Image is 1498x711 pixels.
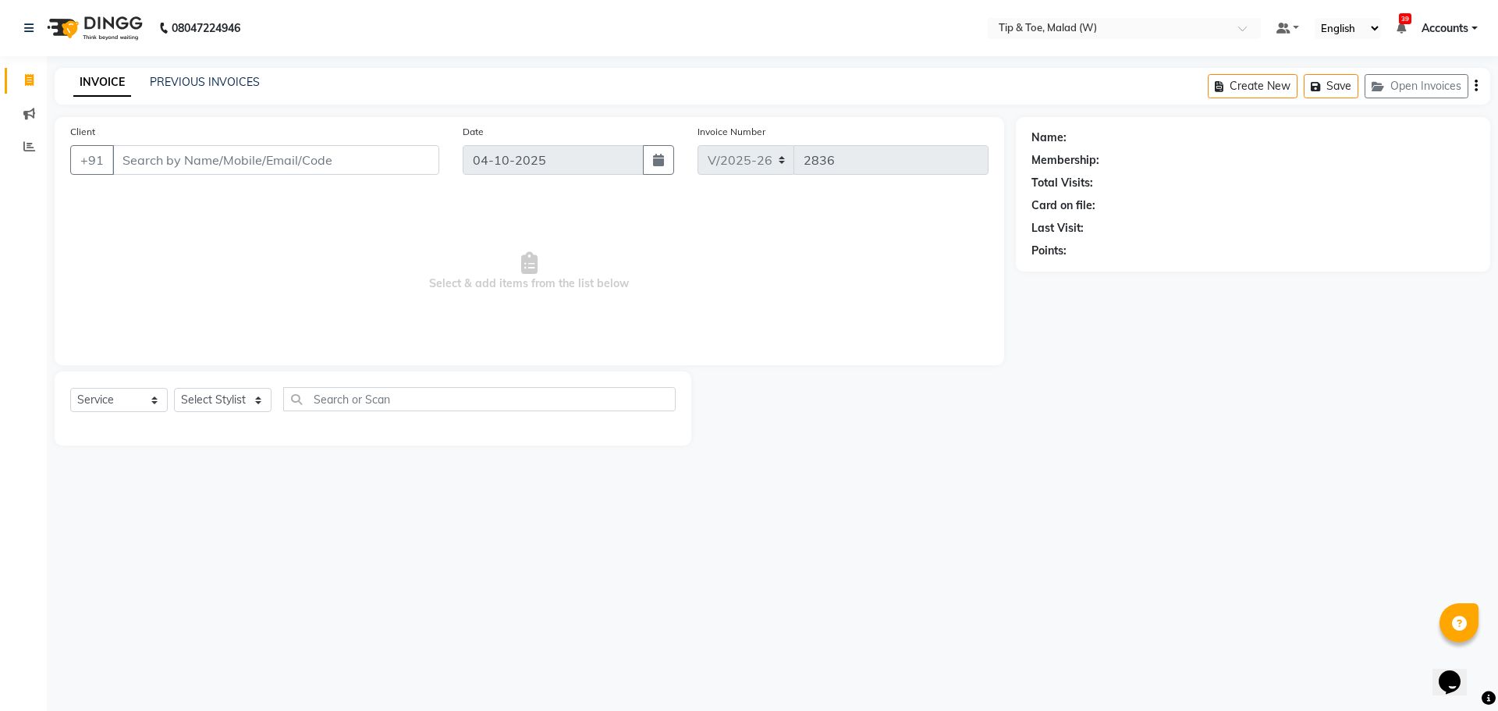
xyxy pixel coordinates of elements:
[40,6,147,50] img: logo
[1399,13,1411,24] span: 39
[463,125,484,139] label: Date
[698,125,765,139] label: Invoice Number
[150,75,260,89] a: PREVIOUS INVOICES
[1365,74,1468,98] button: Open Invoices
[1304,74,1358,98] button: Save
[112,145,439,175] input: Search by Name/Mobile/Email/Code
[70,194,989,350] span: Select & add items from the list below
[70,145,114,175] button: +91
[1031,220,1084,236] div: Last Visit:
[1031,152,1099,169] div: Membership:
[1208,74,1297,98] button: Create New
[1031,197,1095,214] div: Card on file:
[70,125,95,139] label: Client
[73,69,131,97] a: INVOICE
[1397,21,1406,35] a: 39
[1422,20,1468,37] span: Accounts
[172,6,240,50] b: 08047224946
[1432,649,1482,695] iframe: chat widget
[1031,243,1067,259] div: Points:
[1031,175,1093,191] div: Total Visits:
[283,387,676,411] input: Search or Scan
[1031,130,1067,146] div: Name:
